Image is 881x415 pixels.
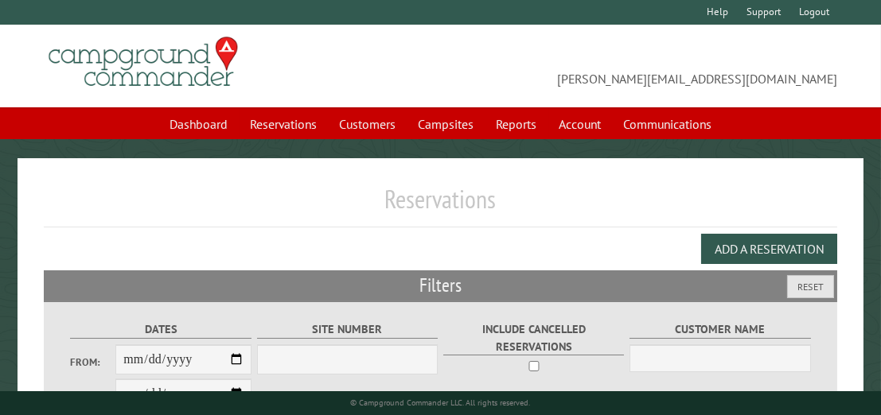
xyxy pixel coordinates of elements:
[70,355,115,370] label: From:
[701,234,837,264] button: Add a Reservation
[70,388,115,403] label: To:
[45,25,78,38] div: v 4.0.25
[43,92,56,105] img: tab_domain_overview_orange.svg
[443,320,625,355] label: Include Cancelled Reservations
[441,44,837,88] span: [PERSON_NAME][EMAIL_ADDRESS][DOMAIN_NAME]
[351,398,531,408] small: © Campground Commander LLC. All rights reserved.
[41,41,175,54] div: Domain: [DOMAIN_NAME]
[70,320,251,339] label: Dates
[630,320,811,339] label: Customer Name
[486,109,546,139] a: Reports
[549,109,610,139] a: Account
[329,109,405,139] a: Customers
[240,109,326,139] a: Reservations
[60,94,142,104] div: Domain Overview
[25,41,38,54] img: website_grey.svg
[44,184,836,227] h1: Reservations
[44,270,836,301] h2: Filters
[408,109,483,139] a: Campsites
[614,109,721,139] a: Communications
[158,92,171,105] img: tab_keywords_by_traffic_grey.svg
[44,31,243,93] img: Campground Commander
[787,275,834,298] button: Reset
[160,109,237,139] a: Dashboard
[176,94,268,104] div: Keywords by Traffic
[257,320,439,339] label: Site Number
[25,25,38,38] img: logo_orange.svg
